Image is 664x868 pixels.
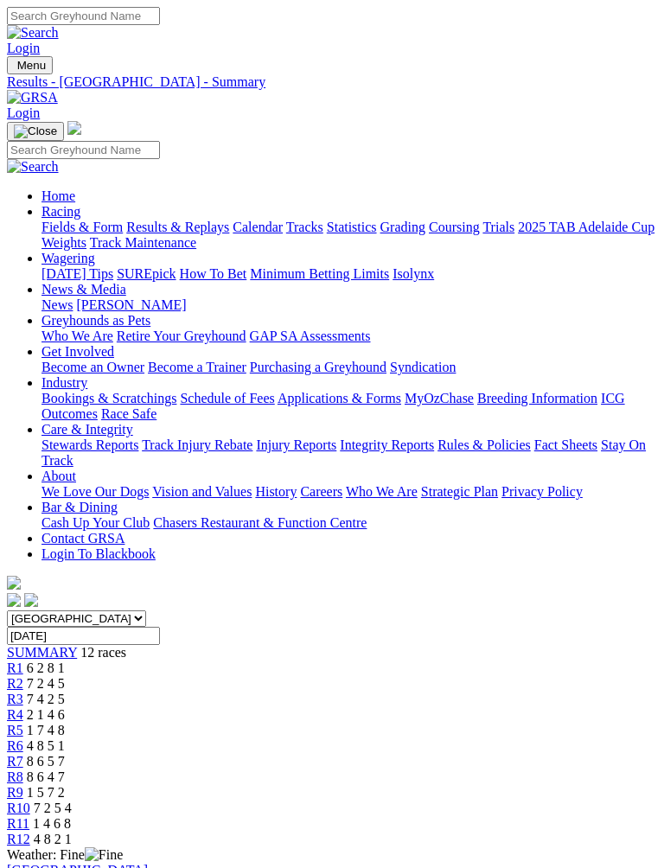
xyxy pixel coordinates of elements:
a: Get Involved [41,344,114,359]
a: R11 [7,816,29,831]
a: R6 [7,738,23,753]
span: 12 races [80,645,126,660]
img: facebook.svg [7,593,21,607]
span: 6 2 8 1 [27,661,65,675]
button: Toggle navigation [7,122,64,141]
a: R3 [7,692,23,706]
a: Retire Your Greyhound [117,329,246,343]
a: Track Maintenance [90,235,196,250]
a: Race Safe [101,406,156,421]
a: R2 [7,676,23,691]
a: Calendar [233,220,283,234]
a: Applications & Forms [278,391,401,405]
a: MyOzChase [405,391,474,405]
span: 7 2 4 5 [27,676,65,691]
a: R9 [7,785,23,800]
input: Select date [7,627,160,645]
span: Menu [17,59,46,72]
input: Search [7,141,160,159]
div: Greyhounds as Pets [41,329,657,344]
a: Rules & Policies [437,437,531,452]
a: Coursing [429,220,480,234]
div: Bar & Dining [41,515,657,531]
a: Injury Reports [256,437,336,452]
a: Statistics [327,220,377,234]
a: Fields & Form [41,220,123,234]
div: Racing [41,220,657,251]
a: Schedule of Fees [180,391,274,405]
span: 4 8 5 1 [27,738,65,753]
a: Grading [380,220,425,234]
img: Search [7,25,59,41]
a: ICG Outcomes [41,391,625,421]
a: Become a Trainer [148,360,246,374]
a: About [41,469,76,483]
div: News & Media [41,297,657,313]
a: R5 [7,723,23,737]
a: Weights [41,235,86,250]
a: Stay On Track [41,437,646,468]
a: Minimum Betting Limits [250,266,389,281]
a: Stewards Reports [41,437,138,452]
span: 1 5 7 2 [27,785,65,800]
a: Purchasing a Greyhound [250,360,386,374]
a: Careers [300,484,342,499]
a: R10 [7,801,30,815]
div: Wagering [41,266,657,282]
span: R4 [7,707,23,722]
a: Contact GRSA [41,531,124,546]
a: Home [41,188,75,203]
img: GRSA [7,90,58,105]
a: [PERSON_NAME] [76,297,186,312]
a: Login [7,41,40,55]
a: We Love Our Dogs [41,484,149,499]
a: Chasers Restaurant & Function Centre [153,515,367,530]
a: R7 [7,754,23,769]
a: News & Media [41,282,126,297]
a: Results & Replays [126,220,229,234]
a: Tracks [286,220,323,234]
a: Bookings & Scratchings [41,391,176,405]
a: 2025 TAB Adelaide Cup [518,220,654,234]
a: Isolynx [393,266,434,281]
a: Fact Sheets [534,437,597,452]
span: Weather: Fine [7,847,123,862]
div: Care & Integrity [41,437,657,469]
span: 1 4 6 8 [33,816,71,831]
span: 2 1 4 6 [27,707,65,722]
span: 7 4 2 5 [27,692,65,706]
span: R12 [7,832,30,846]
span: 8 6 4 7 [27,769,65,784]
a: SUREpick [117,266,176,281]
a: Industry [41,375,87,390]
span: 7 2 5 4 [34,801,72,815]
a: Wagering [41,251,95,265]
span: 8 6 5 7 [27,754,65,769]
a: Login To Blackbook [41,546,156,561]
img: logo-grsa-white.png [7,576,21,590]
img: twitter.svg [24,593,38,607]
div: Industry [41,391,657,422]
a: Strategic Plan [421,484,498,499]
a: [DATE] Tips [41,266,113,281]
a: SUMMARY [7,645,77,660]
a: R8 [7,769,23,784]
button: Toggle navigation [7,56,53,74]
a: Track Injury Rebate [142,437,252,452]
a: R1 [7,661,23,675]
a: Login [7,105,40,120]
a: Who We Are [346,484,418,499]
img: Fine [85,847,123,863]
a: Who We Are [41,329,113,343]
div: Get Involved [41,360,657,375]
img: logo-grsa-white.png [67,121,81,135]
a: Care & Integrity [41,422,133,437]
